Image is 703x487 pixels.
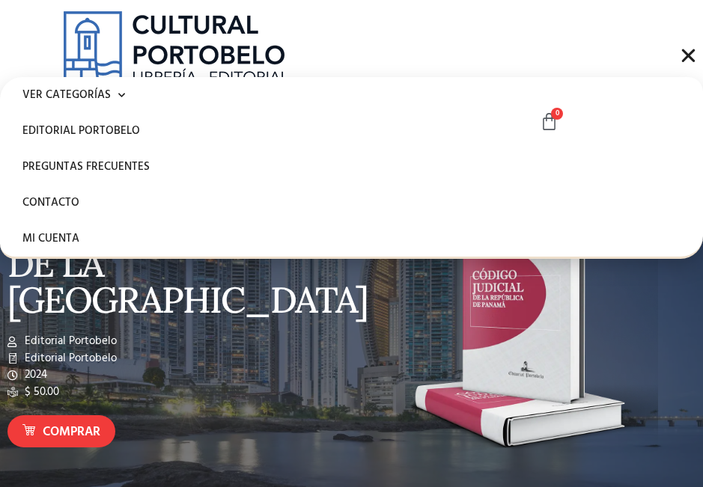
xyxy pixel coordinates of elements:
div: Menu Toggle [675,42,703,70]
span: 0 [551,108,563,120]
span: Editorial Portobelo [21,350,117,367]
a: Comprar [7,415,115,447]
span: 2024 [21,367,47,384]
a: 0 [540,112,559,132]
span: $ 50.00 [21,384,59,401]
span: Comprar [43,423,100,442]
span: Editorial Portobelo [21,333,117,350]
p: CÓDIGO JUDICIAL DE LA [GEOGRAPHIC_DATA] [7,210,344,318]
